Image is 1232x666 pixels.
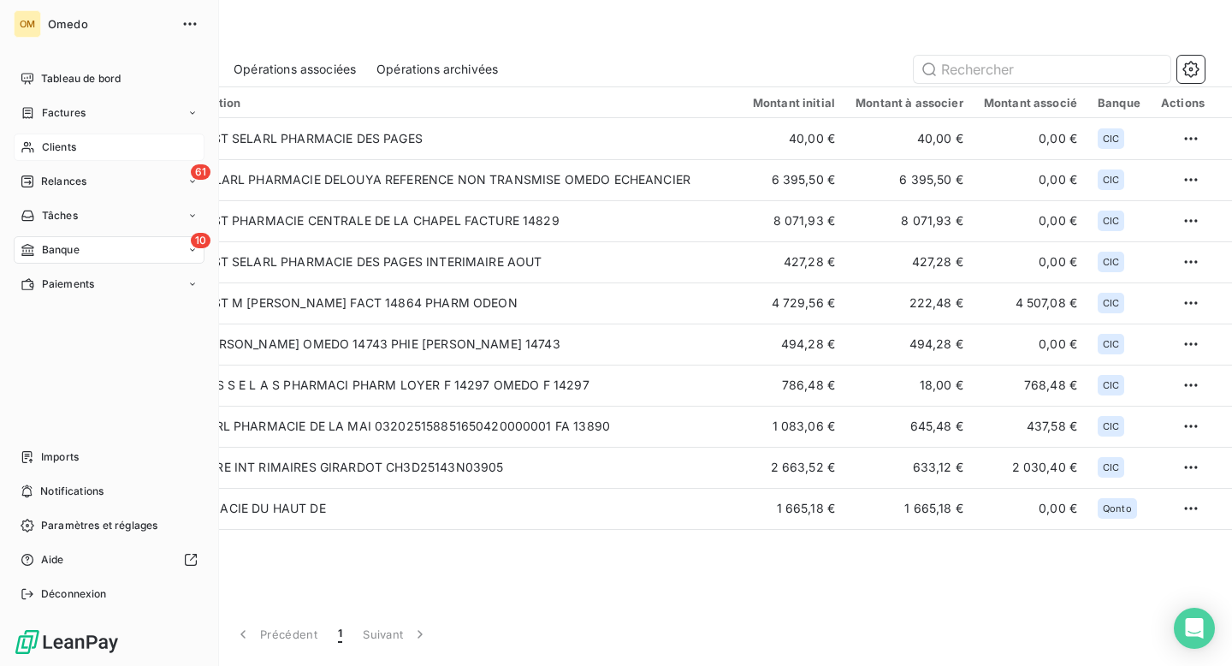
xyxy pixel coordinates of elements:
[974,365,1087,406] td: 768,48 €
[166,406,743,447] td: VIR EURL PHARMACIE DE LA MAI 032025158851650420000001 FA 13890
[1103,175,1119,185] span: CIC
[753,96,835,110] div: Montant initial
[166,159,743,200] td: VIR SELARL PHARMACIE DELOUYA REFERENCE NON TRANSMISE OMEDO ECHEANCIER
[845,488,974,529] td: 1 665,18 €
[743,159,845,200] td: 6 395,50 €
[41,518,157,533] span: Paramètres et réglages
[41,552,64,568] span: Aide
[1103,503,1132,514] span: Qonto
[1103,257,1119,267] span: CIC
[166,241,743,282] td: VIR INST SELARL PHARMACIE DES PAGES INTERIMAIRE AOUT
[845,324,974,365] td: 494,28 €
[845,365,974,406] td: 18,00 €
[845,159,974,200] td: 6 395,50 €
[42,105,86,121] span: Factures
[743,118,845,159] td: 40,00 €
[166,447,743,488] td: FACTURE INT RIMAIRES GIRARDOT CH3D25143N03905
[41,586,107,602] span: Déconnexion
[41,174,86,189] span: Relances
[1161,96,1205,110] div: Actions
[40,484,104,499] span: Notifications
[1103,421,1119,431] span: CIC
[845,241,974,282] td: 427,28 €
[234,61,356,78] span: Opérations associées
[166,324,743,365] td: VIR [PERSON_NAME] OMEDO 14743 PHIE [PERSON_NAME] 14743
[166,282,743,324] td: VIR INST M [PERSON_NAME] FACT 14864 PHARM ODEON
[42,277,94,292] span: Paiements
[224,616,328,652] button: Précédent
[42,140,76,155] span: Clients
[845,447,974,488] td: 633,12 €
[14,546,204,574] a: Aide
[48,17,171,31] span: Omedo
[1098,96,1140,110] div: Banque
[42,208,78,223] span: Tâches
[352,616,439,652] button: Suivant
[1103,216,1119,226] span: CIC
[743,282,845,324] td: 4 729,56 €
[1103,462,1119,473] span: CIC
[984,96,1077,110] div: Montant associé
[42,242,80,258] span: Banque
[974,159,1087,200] td: 0,00 €
[974,488,1087,529] td: 0,00 €
[974,447,1087,488] td: 2 030,40 €
[743,324,845,365] td: 494,28 €
[743,406,845,447] td: 1 083,06 €
[743,488,845,529] td: 1 665,18 €
[845,118,974,159] td: 40,00 €
[41,449,79,465] span: Imports
[914,56,1170,83] input: Rechercher
[974,282,1087,324] td: 4 507,08 €
[166,200,743,241] td: VIR INST PHARMACIE CENTRALE DE LA CHAPEL FACTURE 14829
[1103,380,1119,390] span: CIC
[1103,339,1119,349] span: CIC
[974,406,1087,447] td: 437,58 €
[376,61,498,78] span: Opérations archivées
[338,626,342,643] span: 1
[974,118,1087,159] td: 0,00 €
[974,200,1087,241] td: 0,00 €
[166,118,743,159] td: VIR INST SELARL PHARMACIE DES PAGES
[845,282,974,324] td: 222,48 €
[191,233,210,248] span: 10
[1174,608,1215,649] div: Open Intercom Messenger
[743,365,845,406] td: 786,48 €
[856,96,963,110] div: Montant à associer
[191,164,210,180] span: 61
[176,96,732,110] div: Description
[328,616,352,652] button: 1
[743,447,845,488] td: 2 663,52 €
[974,241,1087,282] td: 0,00 €
[845,406,974,447] td: 645,48 €
[41,71,121,86] span: Tableau de bord
[166,365,743,406] td: VIR SAS S E L A S PHARMACI PHARM LOYER F 14297 OMEDO F 14297
[974,324,1087,365] td: 0,00 €
[743,241,845,282] td: 427,28 €
[14,628,120,656] img: Logo LeanPay
[1103,134,1119,144] span: CIC
[845,200,974,241] td: 8 071,93 €
[1103,298,1119,308] span: CIC
[166,488,743,529] td: PHARMACIE DU HAUT DE
[14,10,41,38] div: OM
[743,200,845,241] td: 8 071,93 €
